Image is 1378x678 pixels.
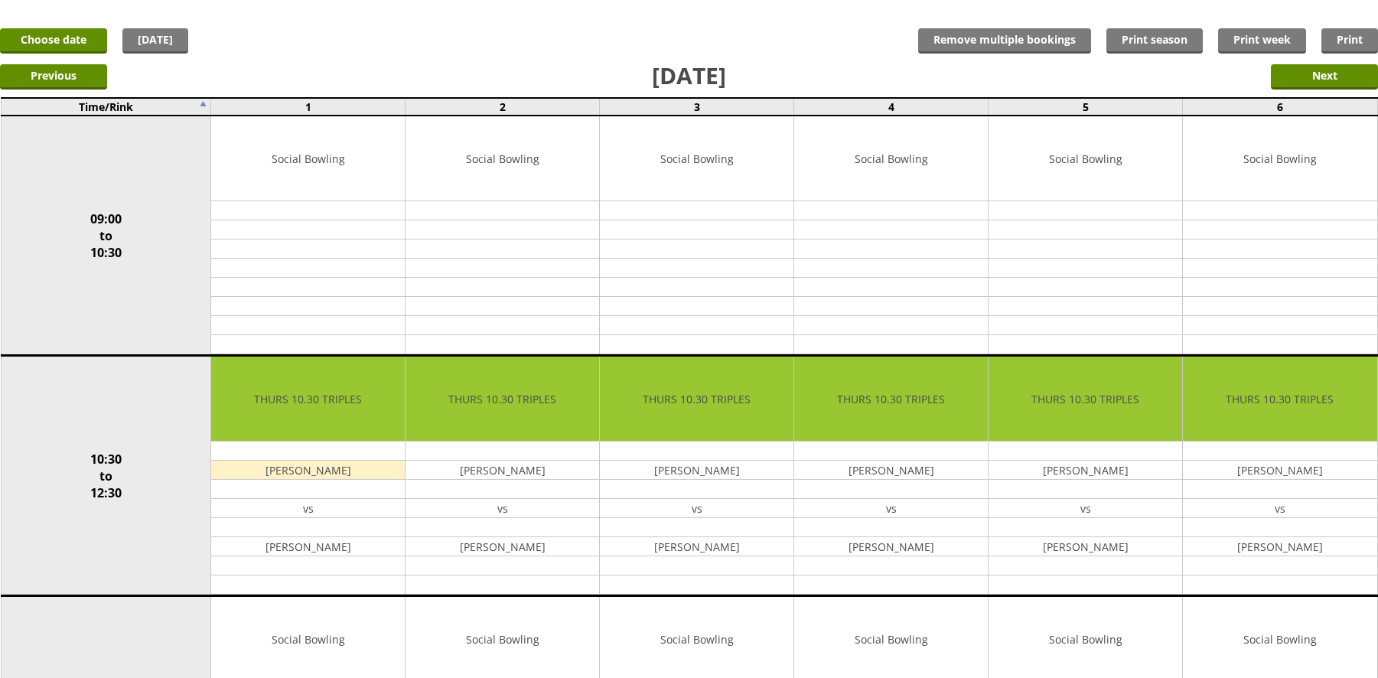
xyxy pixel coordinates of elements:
td: [PERSON_NAME] [406,461,599,480]
td: [PERSON_NAME] [600,537,793,556]
a: Print season [1106,28,1203,54]
td: [PERSON_NAME] [1183,537,1376,556]
td: 5 [989,98,1183,116]
td: THURS 10.30 TRIPLES [406,357,599,442]
td: Social Bowling [211,116,405,201]
td: 09:00 to 10:30 [1,116,211,356]
td: 4 [794,98,989,116]
td: vs [794,499,988,518]
td: 2 [406,98,600,116]
td: [PERSON_NAME] [989,537,1182,556]
td: THURS 10.30 TRIPLES [989,357,1182,442]
td: vs [211,499,405,518]
td: 1 [211,98,406,116]
a: [DATE] [122,28,188,54]
td: Social Bowling [989,116,1182,201]
a: Print week [1218,28,1306,54]
td: 3 [600,98,794,116]
a: Print [1321,28,1378,54]
td: THURS 10.30 TRIPLES [211,357,405,442]
td: [PERSON_NAME] [600,461,793,480]
td: 6 [1183,98,1377,116]
td: [PERSON_NAME] [794,537,988,556]
td: [PERSON_NAME] [989,461,1182,480]
td: [PERSON_NAME] [406,537,599,556]
td: 10:30 to 12:30 [1,356,211,596]
td: Social Bowling [406,116,599,201]
input: Next [1271,64,1378,90]
td: [PERSON_NAME] [211,461,405,480]
td: [PERSON_NAME] [211,537,405,556]
td: Social Bowling [600,116,793,201]
td: THURS 10.30 TRIPLES [1183,357,1376,442]
td: Social Bowling [1183,116,1376,201]
td: vs [406,499,599,518]
td: vs [1183,499,1376,518]
td: THURS 10.30 TRIPLES [600,357,793,442]
td: Time/Rink [1,98,211,116]
td: [PERSON_NAME] [794,461,988,480]
td: vs [989,499,1182,518]
td: Social Bowling [794,116,988,201]
td: [PERSON_NAME] [1183,461,1376,480]
td: vs [600,499,793,518]
input: Remove multiple bookings [918,28,1091,54]
td: THURS 10.30 TRIPLES [794,357,988,442]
